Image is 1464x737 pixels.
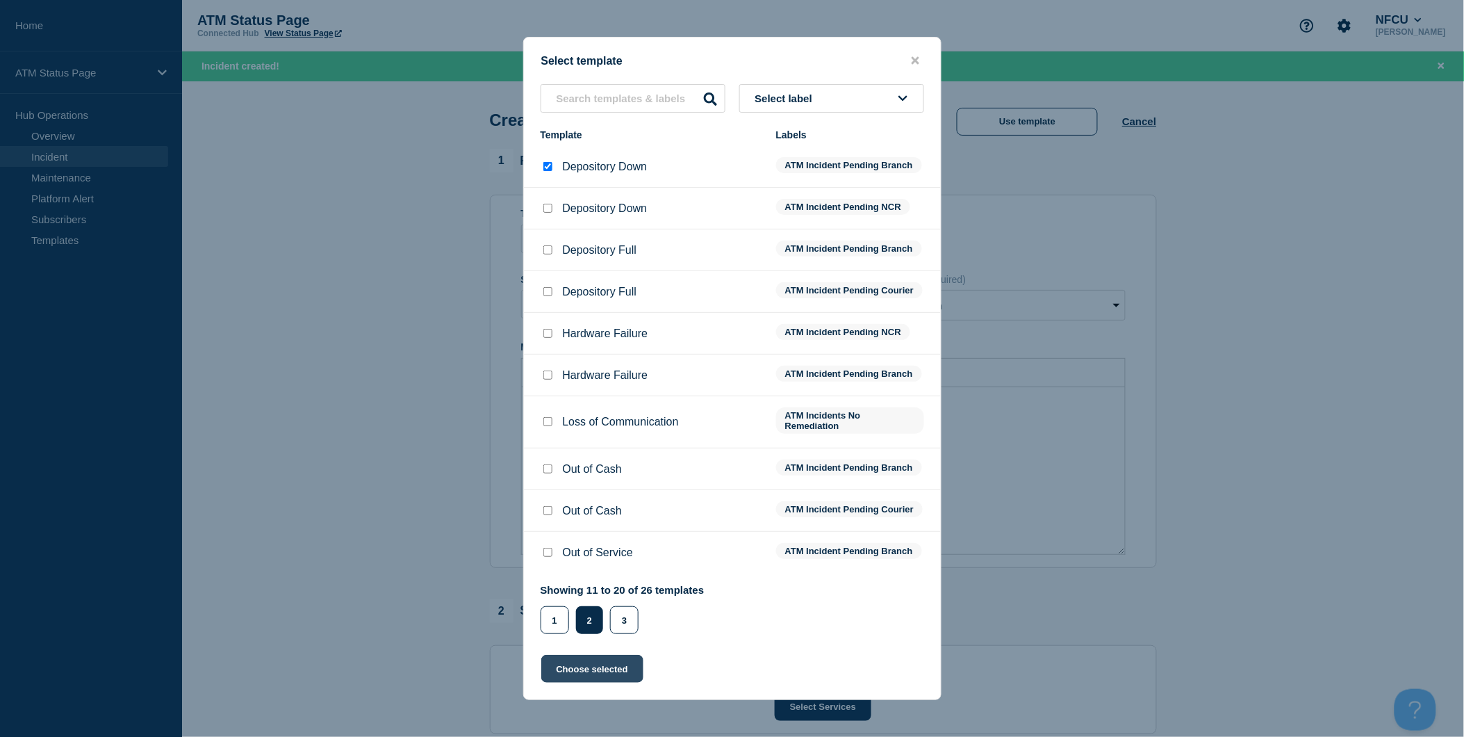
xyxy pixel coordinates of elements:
[543,417,552,426] input: Loss of Communication checkbox
[776,407,924,434] span: ATM Incidents No Remediation
[541,129,762,140] div: Template
[543,287,552,296] input: Depository Full checkbox
[563,202,648,215] p: Depository Down
[541,84,725,113] input: Search templates & labels
[776,543,922,559] span: ATM Incident Pending Branch
[576,606,603,634] button: 2
[563,244,637,257] p: Depository Full
[541,584,705,596] p: Showing 11 to 20 of 26 templates
[776,501,923,517] span: ATM Incident Pending Courier
[776,460,922,476] span: ATM Incident Pending Branch
[563,286,637,298] p: Depository Full
[543,204,552,213] input: Depository Down checkbox
[776,129,924,140] div: Labels
[524,54,941,67] div: Select template
[563,369,648,382] p: Hardware Failure
[541,655,643,683] button: Choose selected
[543,162,552,171] input: Depository Down checkbox
[563,416,679,428] p: Loss of Communication
[543,371,552,380] input: Hardware Failure checkbox
[543,329,552,338] input: Hardware Failure checkbox
[739,84,924,113] button: Select label
[543,548,552,557] input: Out of Service checkbox
[776,157,922,173] span: ATM Incident Pending Branch
[543,464,552,473] input: Out of Cash checkbox
[541,606,569,634] button: 1
[776,366,922,382] span: ATM Incident Pending Branch
[776,282,923,298] span: ATM Incident Pending Courier
[563,546,633,559] p: Out of Service
[907,54,923,67] button: close button
[776,241,922,257] span: ATM Incident Pending Branch
[563,463,622,476] p: Out of Cash
[543,506,552,515] input: Out of Cash checkbox
[610,606,639,634] button: 3
[563,161,648,173] p: Depository Down
[776,324,910,340] span: ATM Incident Pending NCR
[776,199,910,215] span: ATM Incident Pending NCR
[563,505,622,517] p: Out of Cash
[755,92,819,104] span: Select label
[543,245,552,254] input: Depository Full checkbox
[563,327,648,340] p: Hardware Failure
